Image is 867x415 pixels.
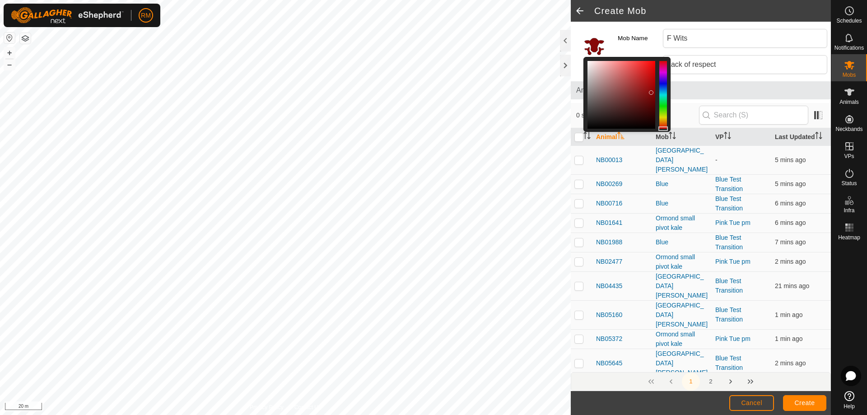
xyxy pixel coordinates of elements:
span: 12 Aug 2025, 7:30 pm [775,156,806,163]
p-sorticon: Activate to sort [617,133,625,140]
div: [GEOGRAPHIC_DATA][PERSON_NAME] [656,301,708,329]
span: RM [141,11,151,20]
a: Blue Test Transition [715,234,743,251]
a: Blue Test Transition [715,306,743,323]
span: NB01641 [596,218,622,228]
span: 12 Aug 2025, 7:29 pm [775,219,806,226]
a: Privacy Policy [250,403,284,411]
button: + [4,47,15,58]
button: – [4,59,15,70]
span: NB05160 [596,310,622,320]
button: Map Layers [20,33,31,44]
button: 2 [702,373,720,391]
span: Mobs [843,72,856,78]
app-display-virtual-paddock-transition: - [715,156,718,163]
div: [GEOGRAPHIC_DATA][PERSON_NAME] [656,349,708,378]
div: Blue [656,199,708,208]
span: NB00013 [596,155,622,165]
button: Cancel [729,395,774,411]
span: 12 Aug 2025, 7:29 pm [775,200,806,207]
div: Blue [656,179,708,189]
a: Pink Tue pm [715,335,750,342]
a: Pink Tue pm [715,219,750,226]
span: 12 Aug 2025, 7:28 pm [775,238,806,246]
span: Create [795,399,815,406]
span: Help [844,404,855,409]
span: Cancel [741,399,762,406]
th: Last Updated [771,128,831,146]
span: NB05372 [596,334,622,344]
button: Create [783,395,826,411]
p-sorticon: Activate to sort [583,133,591,140]
h2: Create Mob [594,5,831,16]
span: Schedules [836,18,862,23]
span: NB05645 [596,359,622,368]
span: Animals [576,85,825,96]
span: Heatmap [838,235,860,240]
span: NB01988 [596,238,622,247]
a: Contact Us [294,403,321,411]
span: NB02477 [596,257,622,266]
a: Pink Tue pm [715,258,750,265]
p-sorticon: Activate to sort [815,133,822,140]
span: NB00716 [596,199,622,208]
span: 12 Aug 2025, 7:33 pm [775,359,806,367]
div: [GEOGRAPHIC_DATA][PERSON_NAME] [656,146,708,174]
button: Last Page [741,373,760,391]
span: 12 Aug 2025, 7:33 pm [775,258,806,265]
th: VP [712,128,771,146]
th: Mob [652,128,712,146]
span: NB04435 [596,281,622,291]
button: 1 [682,373,700,391]
span: Neckbands [835,126,862,132]
p-sorticon: Activate to sort [724,133,731,140]
span: Animals [839,99,859,105]
span: 12 Aug 2025, 7:29 pm [775,180,806,187]
div: [GEOGRAPHIC_DATA][PERSON_NAME] [656,272,708,300]
span: Notifications [834,45,864,51]
input: Search (S) [699,106,808,125]
span: Status [841,181,857,186]
span: Infra [844,208,854,213]
span: 0 selected of 257 [576,111,699,120]
div: Ormond small pivot kale [656,214,708,233]
a: Blue Test Transition [715,354,743,371]
span: 12 Aug 2025, 7:14 pm [775,282,809,289]
p-sorticon: Activate to sort [669,133,676,140]
span: VPs [844,154,854,159]
a: Blue Test Transition [715,277,743,294]
a: Blue Test Transition [715,176,743,192]
div: Ormond small pivot kale [656,252,708,271]
button: Next Page [722,373,740,391]
span: 12 Aug 2025, 7:34 pm [775,311,802,318]
th: Animal [592,128,652,146]
a: Blue Test Transition [715,195,743,212]
span: NB00269 [596,179,622,189]
label: Mob Name [618,29,663,48]
button: Reset Map [4,33,15,43]
div: Blue [656,238,708,247]
span: 12 Aug 2025, 7:34 pm [775,335,802,342]
div: Ormond small pivot kale [656,330,708,349]
img: Gallagher Logo [11,7,124,23]
label: Description [618,55,663,74]
a: Help [831,387,867,413]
